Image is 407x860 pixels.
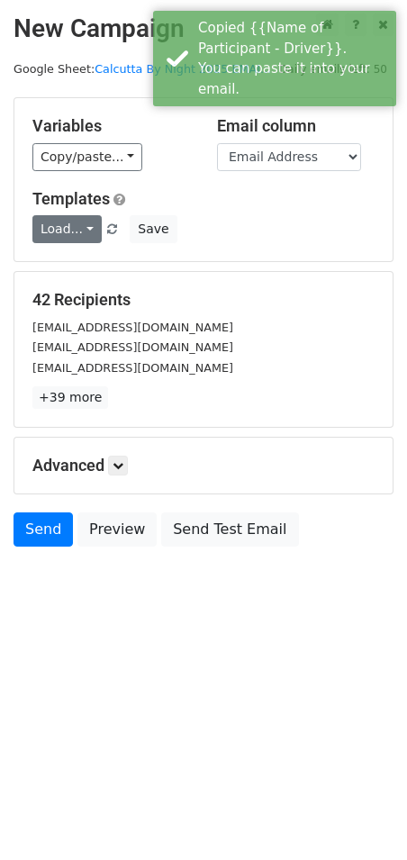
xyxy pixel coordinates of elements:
[14,62,271,76] small: Google Sheet:
[317,774,407,860] iframe: Chat Widget
[32,361,233,375] small: [EMAIL_ADDRESS][DOMAIN_NAME]
[32,340,233,354] small: [EMAIL_ADDRESS][DOMAIN_NAME]
[95,62,271,76] a: Calcutta By Night 2025 EMAI...
[161,512,298,547] a: Send Test Email
[32,321,233,334] small: [EMAIL_ADDRESS][DOMAIN_NAME]
[32,456,375,475] h5: Advanced
[32,189,110,208] a: Templates
[32,386,108,409] a: +39 more
[130,215,176,243] button: Save
[217,116,375,136] h5: Email column
[32,215,102,243] a: Load...
[32,143,142,171] a: Copy/paste...
[32,290,375,310] h5: 42 Recipients
[14,14,393,44] h2: New Campaign
[32,116,190,136] h5: Variables
[14,512,73,547] a: Send
[77,512,157,547] a: Preview
[198,18,389,99] div: Copied {{Name of Participant - Driver}}. You can paste it into your email.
